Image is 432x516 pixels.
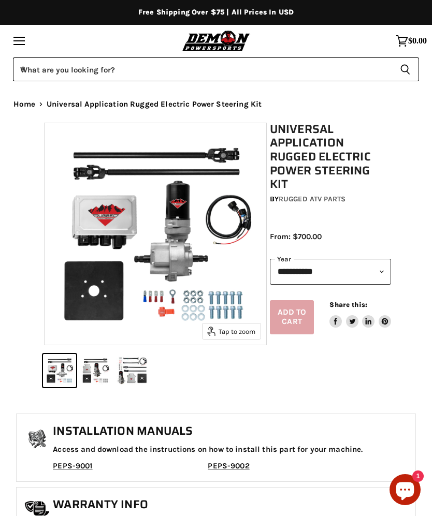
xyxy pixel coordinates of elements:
[207,327,255,336] span: Tap to zoom
[180,29,252,52] img: Demon Powersports
[13,100,35,109] a: Home
[208,461,249,470] a: PEPS-9002
[24,427,50,453] img: install_manual-icon.png
[270,123,391,191] h1: Universal Application Rugged Electric Power Steering Kit
[79,354,112,387] button: Universal Application Rugged Electric Power Steering Kit thumbnail
[270,259,391,285] select: year
[270,232,322,241] span: From: $700.00
[329,301,367,308] span: Share this:
[45,123,266,345] img: Universal Application Rugged Electric Power Steering Kit
[53,424,363,438] h1: Installation Manuals
[386,474,424,508] inbox-online-store-chat: Shopify online store chat
[13,57,419,81] form: Product
[203,323,261,339] button: Tap to zoom
[43,354,76,387] button: Universal Application Rugged Electric Power Steering Kit thumbnail
[53,461,92,470] a: PEPS-9001
[279,195,345,203] a: Rugged ATV Parts
[53,498,410,511] h1: Warranty Info
[47,100,262,109] span: Universal Application Rugged Electric Power Steering Kit
[116,354,149,387] button: Universal Application Rugged Electric Power Steering Kit thumbnail
[270,194,391,205] div: by
[408,36,427,46] span: $0.00
[53,445,363,454] p: Access and download the instructions on how to install this part for your machine.
[392,57,419,81] button: Search
[13,57,392,81] input: When autocomplete results are available use up and down arrows to review and enter to select
[329,300,391,334] aside: Share this:
[391,30,432,52] a: $0.00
